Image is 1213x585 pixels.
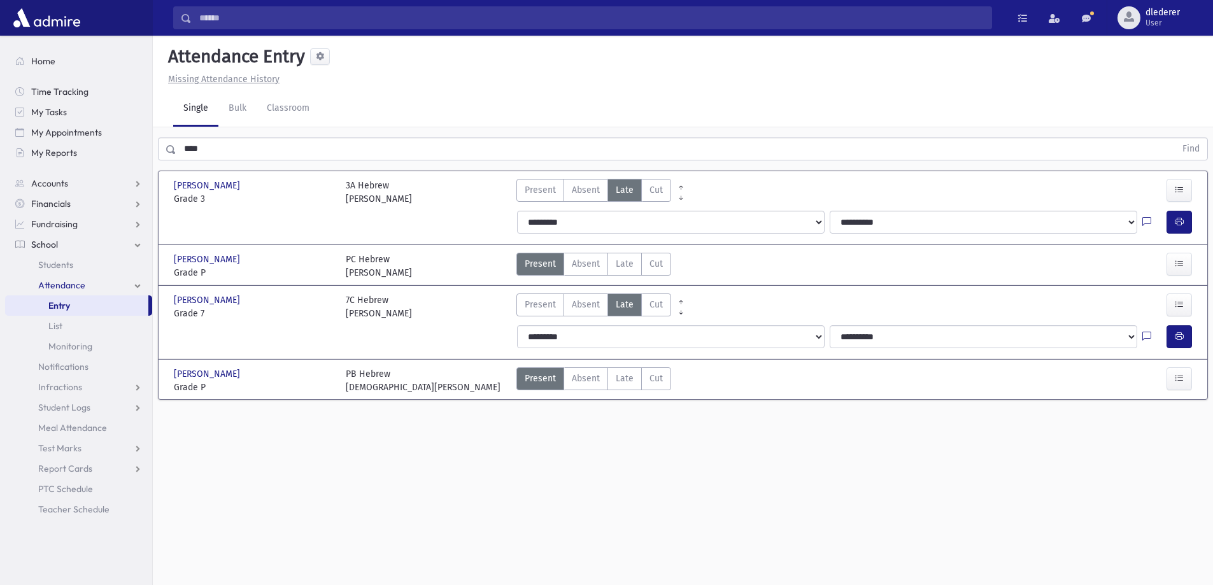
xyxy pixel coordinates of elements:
[38,259,73,271] span: Students
[31,198,71,209] span: Financials
[31,218,78,230] span: Fundraising
[5,438,152,458] a: Test Marks
[5,143,152,163] a: My Reports
[38,504,110,515] span: Teacher Schedule
[5,173,152,194] a: Accounts
[48,341,92,352] span: Monitoring
[572,183,600,197] span: Absent
[649,183,663,197] span: Cut
[48,320,62,332] span: List
[1146,8,1180,18] span: dlederer
[616,183,634,197] span: Late
[38,381,82,393] span: Infractions
[346,179,412,206] div: 3A Hebrew [PERSON_NAME]
[5,336,152,356] a: Monitoring
[5,275,152,295] a: Attendance
[38,422,107,433] span: Meal Attendance
[649,298,663,311] span: Cut
[174,192,333,206] span: Grade 3
[38,279,85,291] span: Attendance
[174,253,243,266] span: [PERSON_NAME]
[38,442,82,454] span: Test Marks
[38,361,89,372] span: Notifications
[616,298,634,311] span: Late
[525,298,556,311] span: Present
[5,479,152,499] a: PTC Schedule
[168,74,280,85] u: Missing Attendance History
[38,402,90,413] span: Student Logs
[163,46,305,67] h5: Attendance Entry
[5,234,152,255] a: School
[572,372,600,385] span: Absent
[163,74,280,85] a: Missing Attendance History
[218,91,257,127] a: Bulk
[649,257,663,271] span: Cut
[38,483,93,495] span: PTC Schedule
[174,266,333,279] span: Grade P
[516,367,671,394] div: AttTypes
[5,418,152,438] a: Meal Attendance
[174,179,243,192] span: [PERSON_NAME]
[572,257,600,271] span: Absent
[1175,138,1207,160] button: Find
[5,316,152,336] a: List
[5,255,152,275] a: Students
[5,356,152,377] a: Notifications
[346,293,412,320] div: 7C Hebrew [PERSON_NAME]
[38,463,92,474] span: Report Cards
[5,51,152,71] a: Home
[48,300,70,311] span: Entry
[31,86,89,97] span: Time Tracking
[516,293,671,320] div: AttTypes
[173,91,218,127] a: Single
[5,102,152,122] a: My Tasks
[31,127,102,138] span: My Appointments
[31,147,77,159] span: My Reports
[5,214,152,234] a: Fundraising
[174,367,243,381] span: [PERSON_NAME]
[5,194,152,214] a: Financials
[346,367,500,394] div: PB Hebrew [DEMOGRAPHIC_DATA][PERSON_NAME]
[516,179,671,206] div: AttTypes
[174,381,333,394] span: Grade P
[5,295,148,316] a: Entry
[525,372,556,385] span: Present
[5,122,152,143] a: My Appointments
[346,253,412,279] div: PC Hebrew [PERSON_NAME]
[1146,18,1180,28] span: User
[10,5,83,31] img: AdmirePro
[616,372,634,385] span: Late
[525,183,556,197] span: Present
[31,239,58,250] span: School
[5,81,152,102] a: Time Tracking
[31,178,68,189] span: Accounts
[516,253,671,279] div: AttTypes
[616,257,634,271] span: Late
[5,499,152,519] a: Teacher Schedule
[31,106,67,118] span: My Tasks
[5,397,152,418] a: Student Logs
[174,307,333,320] span: Grade 7
[572,298,600,311] span: Absent
[525,257,556,271] span: Present
[5,377,152,397] a: Infractions
[192,6,991,29] input: Search
[257,91,320,127] a: Classroom
[5,458,152,479] a: Report Cards
[31,55,55,67] span: Home
[649,372,663,385] span: Cut
[174,293,243,307] span: [PERSON_NAME]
